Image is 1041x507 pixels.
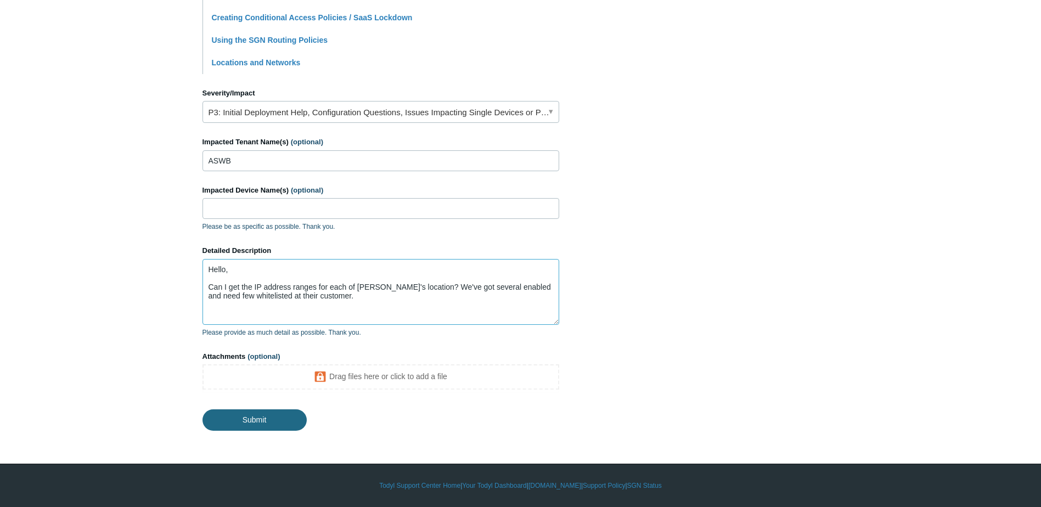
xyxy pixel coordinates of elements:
[247,352,280,360] span: (optional)
[627,481,662,491] a: SGN Status
[202,88,559,99] label: Severity/Impact
[202,481,839,491] div: | | | |
[202,351,559,362] label: Attachments
[202,185,559,196] label: Impacted Device Name(s)
[202,328,559,337] p: Please provide as much detail as possible. Thank you.
[202,409,307,430] input: Submit
[212,36,328,44] a: Using the SGN Routing Policies
[212,58,301,67] a: Locations and Networks
[212,13,413,22] a: Creating Conditional Access Policies / SaaS Lockdown
[291,186,323,194] span: (optional)
[379,481,460,491] a: Todyl Support Center Home
[528,481,581,491] a: [DOMAIN_NAME]
[202,222,559,232] p: Please be as specific as possible. Thank you.
[583,481,625,491] a: Support Policy
[291,138,323,146] span: (optional)
[202,137,559,148] label: Impacted Tenant Name(s)
[202,245,559,256] label: Detailed Description
[462,481,526,491] a: Your Todyl Dashboard
[202,101,559,123] a: P3: Initial Deployment Help, Configuration Questions, Issues Impacting Single Devices or Past Out...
